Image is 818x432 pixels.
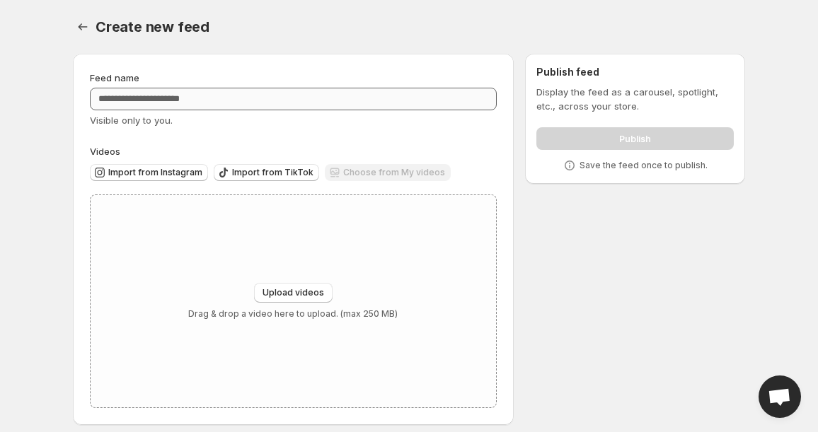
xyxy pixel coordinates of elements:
[232,167,313,178] span: Import from TikTok
[263,287,324,298] span: Upload videos
[73,17,93,37] button: Settings
[90,72,139,83] span: Feed name
[90,115,173,126] span: Visible only to you.
[254,283,333,303] button: Upload videos
[188,308,398,320] p: Drag & drop a video here to upload. (max 250 MB)
[108,167,202,178] span: Import from Instagram
[214,164,319,181] button: Import from TikTok
[90,146,120,157] span: Videos
[580,160,708,171] p: Save the feed once to publish.
[90,164,208,181] button: Import from Instagram
[536,65,734,79] h2: Publish feed
[96,18,209,35] span: Create new feed
[759,375,801,418] div: Open chat
[536,85,734,113] p: Display the feed as a carousel, spotlight, etc., across your store.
